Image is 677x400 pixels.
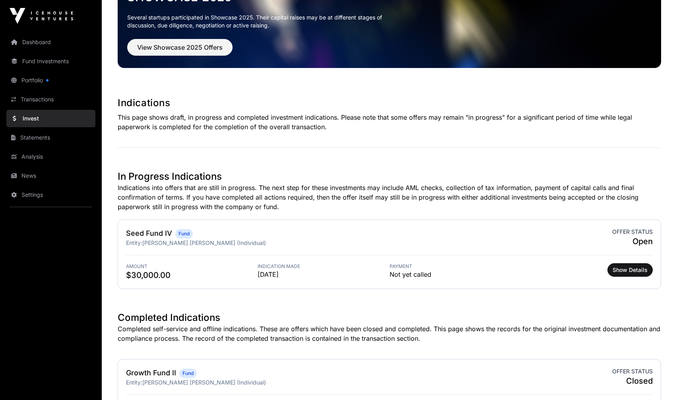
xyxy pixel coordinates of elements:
p: Several startups participated in Showcase 2025. Their capital raises may be at different stages o... [127,14,394,29]
h1: Completed Indications [118,311,661,324]
a: View Showcase 2025 Offers [127,47,233,55]
span: View Showcase 2025 Offers [137,43,223,52]
h1: In Progress Indications [118,170,661,183]
iframe: Chat Widget [637,362,677,400]
button: View Showcase 2025 Offers [127,39,233,56]
span: Offer status [612,228,653,236]
a: Dashboard [6,33,95,51]
p: This page shows draft, in progress and completed investment indications. Please note that some of... [118,113,661,132]
span: Fund [178,231,190,237]
a: Statements [6,129,95,146]
p: Completed self-service and offline indications. These are offers which have been closed and compl... [118,324,661,343]
span: Indication Made [258,263,389,270]
a: Fund Investments [6,52,95,70]
h2: Growth Fund II [126,367,176,379]
span: Entity: [126,239,142,246]
span: Entity: [126,379,142,386]
a: News [6,167,95,184]
span: [PERSON_NAME] [PERSON_NAME] (Individual) [142,379,266,386]
a: Settings [6,186,95,204]
button: Show Details [607,263,653,277]
span: [DATE] [258,270,389,279]
span: [PERSON_NAME] [PERSON_NAME] (Individual) [142,239,266,246]
span: Closed [612,375,653,386]
a: Invest [6,110,95,127]
span: Amount [126,263,258,270]
img: Icehouse Ventures Logo [10,8,73,24]
p: Indications into offers that are still in progress. The next step for these investments may inclu... [118,183,661,212]
span: Open [612,236,653,247]
a: Portfolio [6,72,95,89]
a: Transactions [6,91,95,108]
h1: Indications [118,97,661,109]
a: Seed Fund IV [126,229,172,237]
a: Analysis [6,148,95,165]
span: $30,000.00 [126,270,258,281]
span: Fund [182,370,194,377]
span: Offer status [612,367,653,375]
span: Show Details [613,266,648,274]
span: Not yet called [390,270,431,279]
span: Payment [390,263,521,270]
